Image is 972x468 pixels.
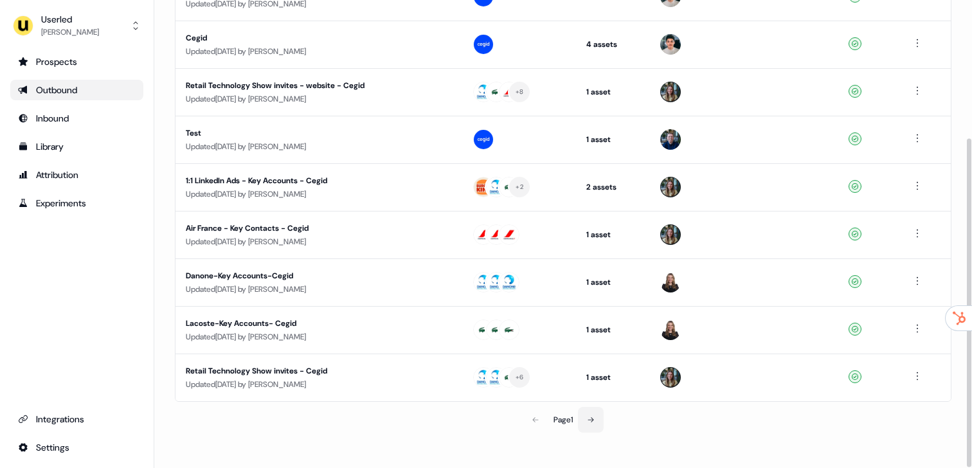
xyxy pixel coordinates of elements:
div: Updated [DATE] by [PERSON_NAME] [186,283,451,296]
div: Updated [DATE] by [PERSON_NAME] [186,235,451,248]
div: 1 asset [586,85,640,98]
a: Go to integrations [10,437,143,458]
div: Cegid [186,32,429,44]
div: Lacoste-Key Accounts- Cegid [186,317,429,330]
a: Go to templates [10,136,143,157]
div: Page 1 [553,413,573,426]
a: Go to attribution [10,165,143,185]
div: [PERSON_NAME] [41,26,99,39]
div: Prospects [18,55,136,68]
div: Air France - Key Contacts - Cegid [186,222,429,235]
img: James [660,129,681,150]
div: Updated [DATE] by [PERSON_NAME] [186,378,451,391]
div: 1:1 LinkedIn Ads - Key Accounts - Cegid [186,174,429,187]
div: Updated [DATE] by [PERSON_NAME] [186,45,451,58]
div: Updated [DATE] by [PERSON_NAME] [186,93,451,105]
div: Integrations [18,413,136,426]
div: 1 asset [586,371,640,384]
div: Updated [DATE] by [PERSON_NAME] [186,330,451,343]
a: Go to Inbound [10,108,143,129]
a: Go to integrations [10,409,143,429]
a: Go to experiments [10,193,143,213]
div: Test [186,127,429,139]
div: Inbound [18,112,136,125]
div: Userled [41,13,99,26]
div: Updated [DATE] by [PERSON_NAME] [186,140,451,153]
img: Charlotte [660,82,681,102]
div: Settings [18,441,136,454]
div: Danone-Key Accounts-Cegid [186,269,429,282]
div: Experiments [18,197,136,210]
div: 1 asset [586,228,640,241]
img: Vincent [660,34,681,55]
div: Attribution [18,168,136,181]
div: 1 asset [586,276,640,289]
div: 4 assets [586,38,640,51]
div: Updated [DATE] by [PERSON_NAME] [186,188,451,201]
a: Go to outbound experience [10,80,143,100]
div: + 2 [516,181,523,193]
img: Geneviève [660,272,681,292]
div: Retail Technology Show invites - Cegid [186,364,429,377]
div: Outbound [18,84,136,96]
div: Retail Technology Show invites - website - Cegid [186,79,429,92]
div: + 6 [516,372,524,383]
a: Go to prospects [10,51,143,72]
div: 1 asset [586,133,640,146]
img: Charlotte [660,367,681,388]
img: Charlotte [660,177,681,197]
img: Charlotte [660,224,681,245]
div: 2 assets [586,181,640,194]
img: Geneviève [660,319,681,340]
div: 1 asset [586,323,640,336]
div: Library [18,140,136,153]
button: Userled[PERSON_NAME] [10,10,143,41]
div: + 8 [516,86,524,98]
